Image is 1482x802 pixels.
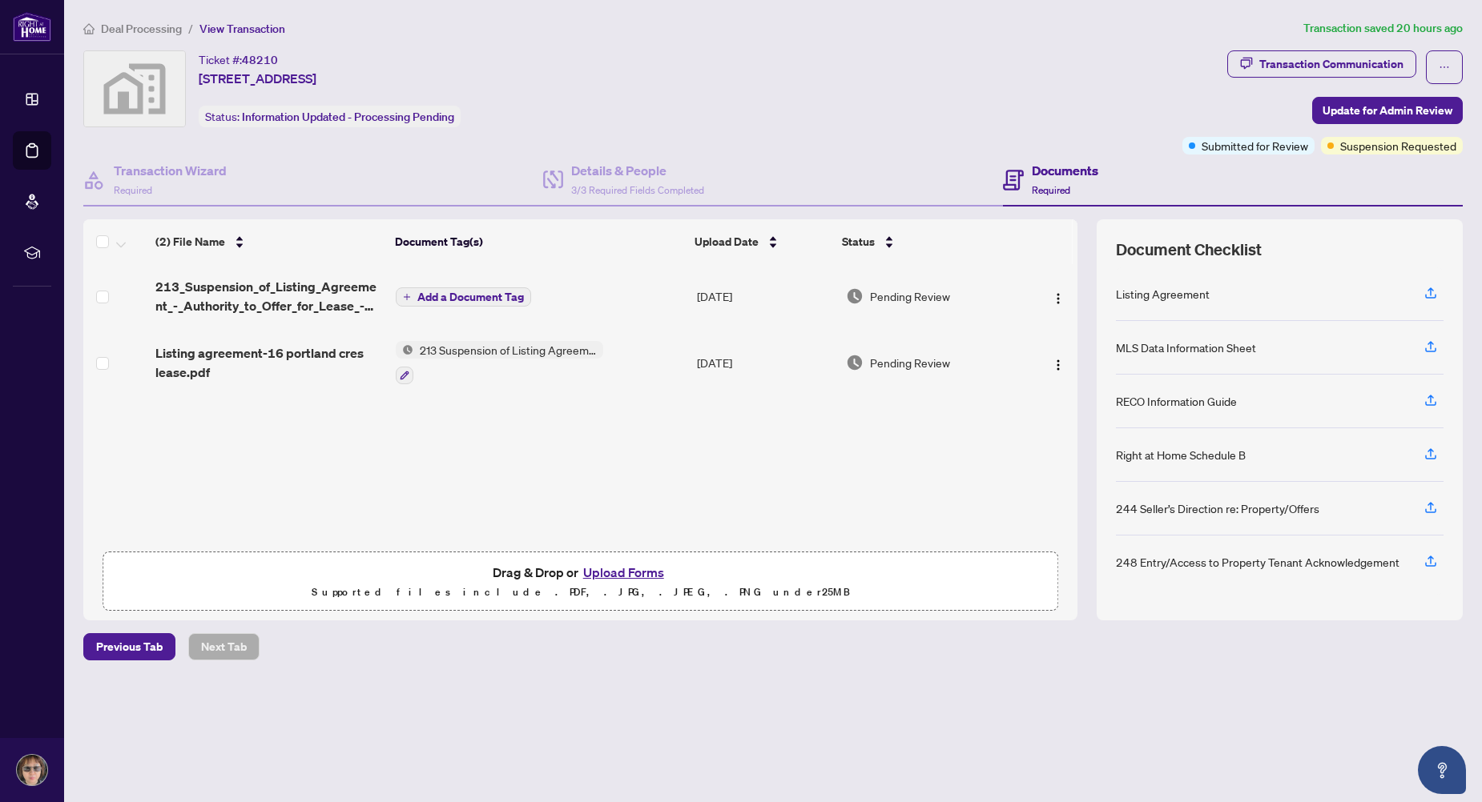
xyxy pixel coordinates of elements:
[83,633,175,660] button: Previous Tab
[389,219,688,264] th: Document Tag(s)
[578,562,669,583] button: Upload Forms
[199,22,285,36] span: View Transaction
[149,219,389,264] th: (2) File Name
[870,354,950,371] span: Pending Review
[493,562,669,583] span: Drag & Drop or
[96,634,163,660] span: Previous Tab
[396,341,413,359] img: Status Icon
[84,51,185,126] img: svg%3e
[1227,50,1416,78] button: Transaction Communication
[1116,285,1210,303] div: Listing Agreement
[242,53,278,67] span: 48210
[1323,98,1452,123] span: Update for Admin Review
[1116,239,1262,261] span: Document Checklist
[103,552,1057,612] span: Drag & Drop orUpload FormsSupported files include .PDF, .JPG, .JPEG, .PNG under25MB
[114,161,227,180] h4: Transaction Wizard
[1116,339,1256,356] div: MLS Data Information Sheet
[846,354,864,371] img: Document Status
[188,633,260,660] button: Next Tab
[1116,446,1246,463] div: Right at Home Schedule B
[688,219,836,264] th: Upload Date
[1418,746,1466,794] button: Open asap
[13,12,51,42] img: logo
[188,19,193,38] li: /
[1116,499,1319,517] div: 244 Seller’s Direction re: Property/Offers
[396,287,531,307] button: Add a Document Tag
[691,328,840,397] td: [DATE]
[199,69,316,88] span: [STREET_ADDRESS]
[155,343,383,382] span: Listing agreement-16 portland cres lease.pdf
[403,293,411,301] span: plus
[413,341,603,359] span: 213 Suspension of Listing Agreement - Authority to Offer for Lease
[17,755,47,785] img: Profile Icon
[1032,161,1098,180] h4: Documents
[155,233,225,251] span: (2) File Name
[1045,283,1071,309] button: Logo
[83,23,95,34] span: home
[1052,292,1065,305] img: Logo
[571,161,704,180] h4: Details & People
[1052,359,1065,371] img: Logo
[113,583,1048,602] p: Supported files include .PDF, .JPG, .JPEG, .PNG under 25 MB
[1032,184,1070,196] span: Required
[199,106,461,127] div: Status:
[101,22,182,36] span: Deal Processing
[242,110,454,124] span: Information Updated - Processing Pending
[155,277,383,315] span: 213_Suspension_of_Listing_Agreement_-_Authority_to_Offer_for_Lease_-_PropTx-[PERSON_NAME].pdf
[417,291,524,303] span: Add a Document Tag
[396,341,603,384] button: Status Icon213 Suspension of Listing Agreement - Authority to Offer for Lease
[846,287,864,305] img: Document Status
[695,233,759,251] span: Upload Date
[1045,350,1071,375] button: Logo
[870,287,950,305] span: Pending Review
[1202,137,1308,154] span: Submitted for Review
[1439,62,1450,73] span: ellipsis
[842,233,875,251] span: Status
[1312,97,1463,124] button: Update for Admin Review
[691,264,840,328] td: [DATE]
[1116,392,1237,410] div: RECO Information Guide
[836,219,1021,264] th: Status
[571,184,704,196] span: 3/3 Required Fields Completed
[1340,137,1456,154] span: Suspension Requested
[1116,553,1399,571] div: 248 Entry/Access to Property Tenant Acknowledgement
[396,287,531,307] button: Add a Document Tag
[199,50,278,69] div: Ticket #:
[1303,19,1463,38] article: Transaction saved 20 hours ago
[1259,51,1403,77] div: Transaction Communication
[114,184,152,196] span: Required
